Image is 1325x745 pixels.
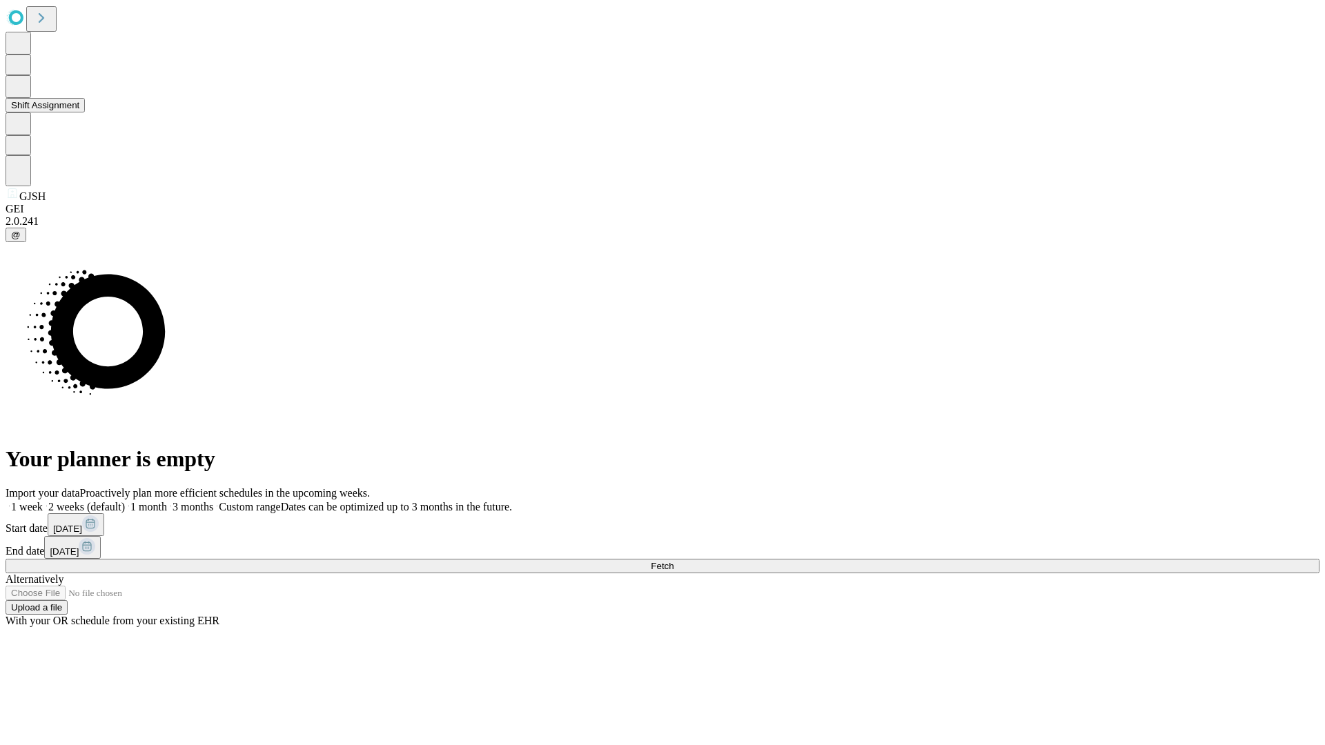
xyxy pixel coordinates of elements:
[6,98,85,112] button: Shift Assignment
[6,203,1319,215] div: GEI
[48,501,125,513] span: 2 weeks (default)
[53,524,82,534] span: [DATE]
[281,501,512,513] span: Dates can be optimized up to 3 months in the future.
[11,230,21,240] span: @
[48,513,104,536] button: [DATE]
[6,487,80,499] span: Import your data
[219,501,280,513] span: Custom range
[6,559,1319,573] button: Fetch
[80,487,370,499] span: Proactively plan more efficient schedules in the upcoming weeks.
[11,501,43,513] span: 1 week
[19,190,46,202] span: GJSH
[651,561,674,571] span: Fetch
[130,501,167,513] span: 1 month
[6,446,1319,472] h1: Your planner is empty
[50,546,79,557] span: [DATE]
[6,573,63,585] span: Alternatively
[6,600,68,615] button: Upload a file
[6,215,1319,228] div: 2.0.241
[6,615,219,626] span: With your OR schedule from your existing EHR
[6,228,26,242] button: @
[6,536,1319,559] div: End date
[173,501,213,513] span: 3 months
[6,513,1319,536] div: Start date
[44,536,101,559] button: [DATE]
